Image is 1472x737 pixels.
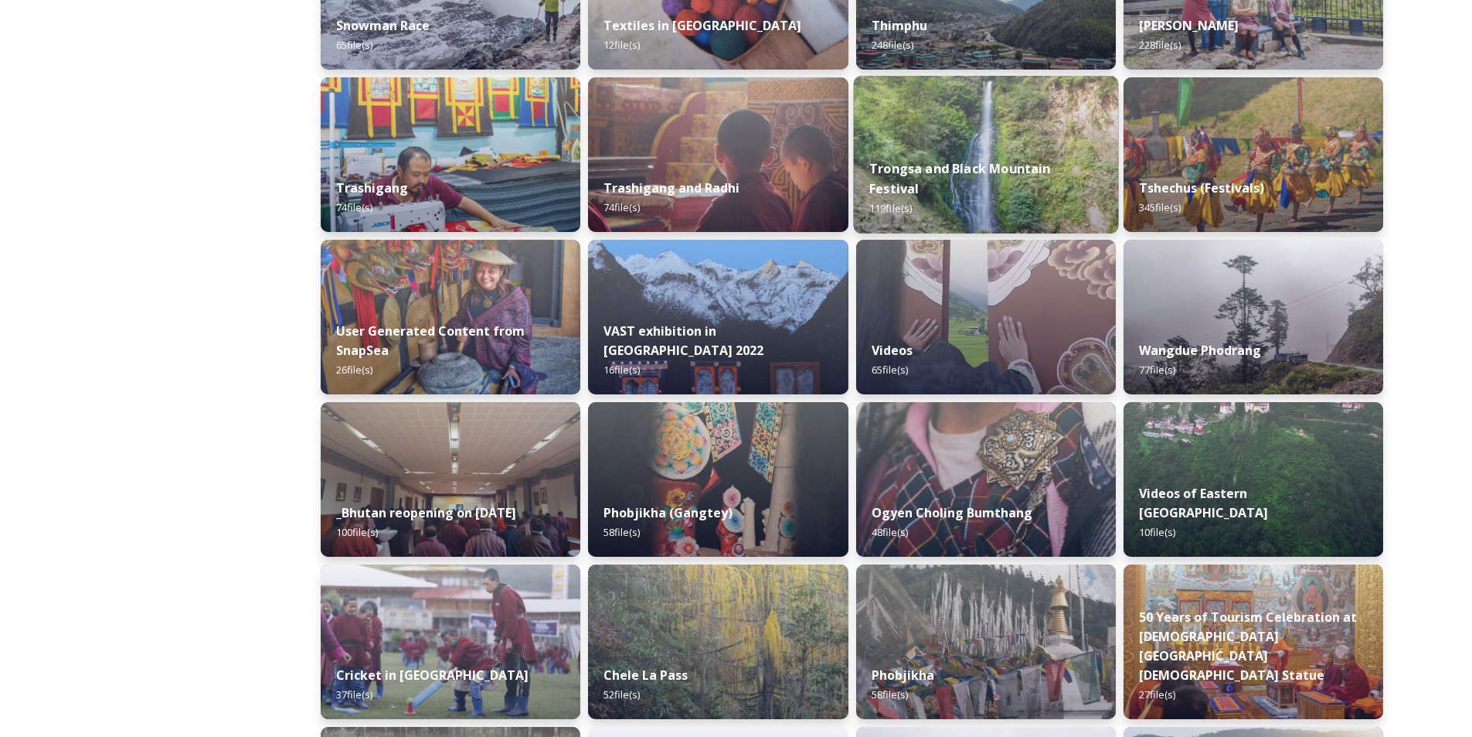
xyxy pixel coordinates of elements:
img: DSC00164.jpg [1124,565,1383,719]
span: 77 file(s) [1139,363,1175,377]
strong: _Bhutan reopening on [DATE] [336,504,516,521]
img: DSC00319.jpg [321,402,580,557]
span: 248 file(s) [872,38,913,52]
span: 48 file(s) [872,525,908,539]
strong: Wangdue Phodrang [1139,342,1261,359]
img: 0FDA4458-C9AB-4E2F-82A6-9DC136F7AE71.jpeg [321,240,580,394]
strong: User Generated Content from SnapSea [336,322,525,359]
strong: Trongsa and Black Mountain Festival [869,160,1051,197]
span: 58 file(s) [603,525,640,539]
strong: Trashigang and Radhi [603,179,739,196]
strong: Cricket in [GEOGRAPHIC_DATA] [336,667,529,684]
img: 2022-10-01%252016.15.46.jpg [1124,240,1383,394]
span: 74 file(s) [603,200,640,214]
span: 74 file(s) [336,200,372,214]
img: VAST%2520Bhutan%2520art%2520exhibition%2520in%2520Brussels3.jpg [588,240,848,394]
span: 10 file(s) [1139,525,1175,539]
strong: 50 Years of Tourism Celebration at [DEMOGRAPHIC_DATA][GEOGRAPHIC_DATA][DEMOGRAPHIC_DATA] Statue [1139,609,1357,684]
img: Bhutan%2520Cricket%25201.jpeg [321,565,580,719]
span: 26 file(s) [336,363,372,377]
span: 27 file(s) [1139,688,1175,701]
span: 228 file(s) [1139,38,1181,52]
img: Ogyen%2520Choling%2520by%2520Matt%2520Dutile5.jpg [856,402,1116,557]
img: Textile.jpg [856,240,1116,394]
img: Dechenphu%2520Festival14.jpg [1124,77,1383,232]
strong: Ogyen Choling Bumthang [872,504,1032,521]
img: Trashigang%2520and%2520Rangjung%2520060723%2520by%2520Amp%2520Sripimanwat-66.jpg [321,77,580,232]
span: 58 file(s) [872,688,908,701]
img: Trashigang%2520and%2520Rangjung%2520060723%2520by%2520Amp%2520Sripimanwat-32.jpg [588,77,848,232]
strong: VAST exhibition in [GEOGRAPHIC_DATA] 2022 [603,322,763,359]
span: 65 file(s) [872,363,908,377]
img: Marcus%2520Westberg%2520Chelela%2520Pass%25202023_52.jpg [588,565,848,719]
span: 12 file(s) [603,38,640,52]
span: 52 file(s) [603,688,640,701]
strong: Phobjikha (Gangtey) [603,504,733,521]
span: 345 file(s) [1139,200,1181,214]
strong: Thimphu [872,17,927,34]
img: East%2520Bhutan%2520-%2520Khoma%25204K%2520Color%2520Graded.jpg [1124,402,1383,557]
strong: [PERSON_NAME] [1139,17,1239,34]
img: 2022-10-01%252018.12.56.jpg [853,76,1118,234]
strong: Chele La Pass [603,667,688,684]
strong: Phobjikha [872,667,934,684]
strong: Textiles in [GEOGRAPHIC_DATA] [603,17,801,34]
img: Phobjika%2520by%2520Matt%2520Dutile1.jpg [856,565,1116,719]
strong: Tshechus (Festivals) [1139,179,1264,196]
strong: Trashigang [336,179,408,196]
span: 119 file(s) [869,201,912,215]
span: 65 file(s) [336,38,372,52]
span: 16 file(s) [603,363,640,377]
strong: Snowman Race [336,17,430,34]
strong: Videos of Eastern [GEOGRAPHIC_DATA] [1139,485,1268,521]
img: Phobjika%2520by%2520Matt%2520Dutile2.jpg [588,402,848,557]
span: 100 file(s) [336,525,378,539]
span: 37 file(s) [336,688,372,701]
strong: Videos [872,342,913,359]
